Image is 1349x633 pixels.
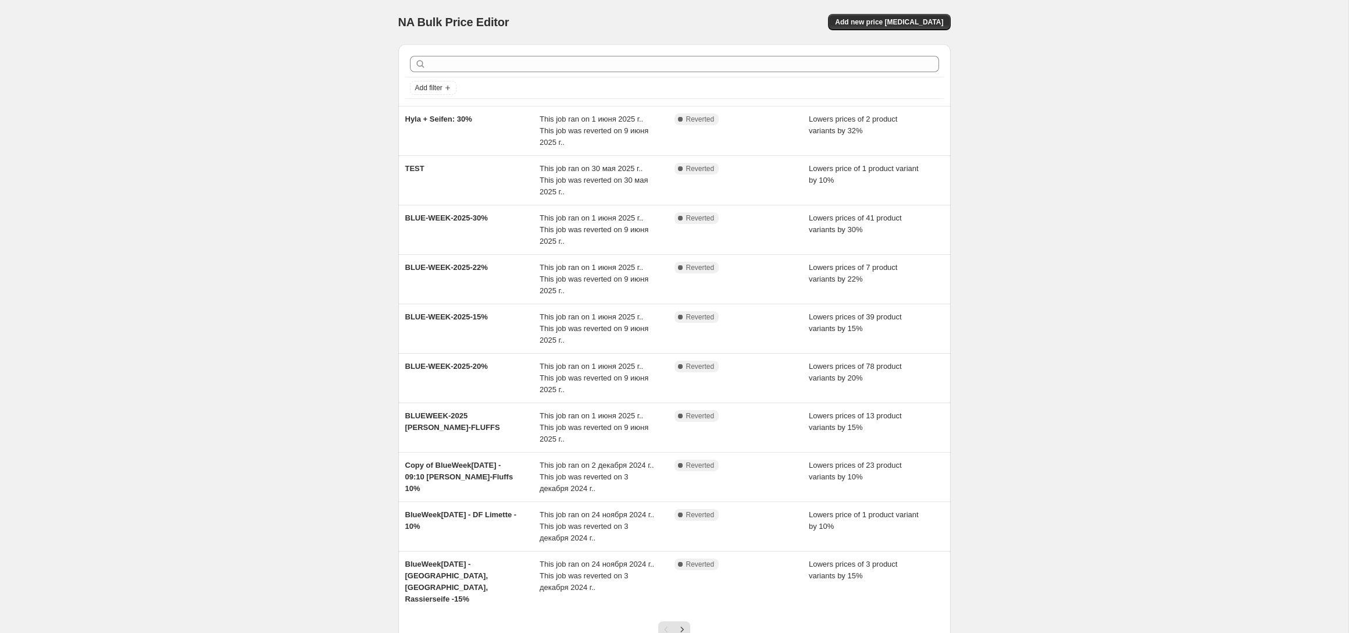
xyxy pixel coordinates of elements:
[809,510,919,531] span: Lowers price of 1 product variant by 10%
[809,560,897,580] span: Lowers prices of 3 product variants by 15%
[540,411,648,443] span: This job ran on 1 июня 2025 г.. This job was reverted on 9 июня 2025 г..
[410,81,456,95] button: Add filter
[686,312,715,322] span: Reverted
[405,214,488,222] span: BLUE-WEEK-2025-30%
[405,312,488,321] span: BLUE-WEEK-2025-15%
[809,312,902,333] span: Lowers prices of 39 product variants by 15%
[405,263,488,272] span: BLUE-WEEK-2025-22%
[540,560,654,592] span: This job ran on 24 ноября 2024 г.. This job was reverted on 3 декабря 2024 г..
[405,560,488,603] span: BlueWeek[DATE] - [GEOGRAPHIC_DATA], [GEOGRAPHIC_DATA], Rassierseife -15%
[415,83,442,93] span: Add filter
[540,115,648,147] span: This job ran on 1 июня 2025 г.. This job was reverted on 9 июня 2025 г..
[686,263,715,272] span: Reverted
[540,164,648,196] span: This job ran on 30 мая 2025 г.. This job was reverted on 30 мая 2025 г..
[405,461,513,493] span: Copy of BlueWeek[DATE] - 09:10 [PERSON_NAME]-Fluffs 10%
[686,510,715,520] span: Reverted
[686,214,715,223] span: Reverted
[405,164,424,173] span: TEST
[686,362,715,371] span: Reverted
[686,560,715,569] span: Reverted
[809,263,897,283] span: Lowers prices of 7 product variants by 22%
[398,16,509,29] span: NA Bulk Price Editor
[686,411,715,421] span: Reverted
[686,115,715,124] span: Reverted
[809,214,902,234] span: Lowers prices of 41 product variants by 30%
[828,14,950,30] button: Add new price [MEDICAL_DATA]
[835,17,943,27] span: Add new price [MEDICAL_DATA]
[540,510,654,542] span: This job ran on 24 ноября 2024 г.. This job was reverted on 3 декабря 2024 г..
[686,461,715,470] span: Reverted
[809,115,897,135] span: Lowers prices of 2 product variants by 32%
[540,312,648,344] span: This job ran on 1 июня 2025 г.. This job was reverted on 9 июня 2025 г..
[405,411,500,432] span: BLUEWEEK-2025 [PERSON_NAME]-FLUFFS
[809,461,902,481] span: Lowers prices of 23 product variants by 10%
[809,362,902,382] span: Lowers prices of 78 product variants by 20%
[540,362,648,394] span: This job ran on 1 июня 2025 г.. This job was reverted on 9 июня 2025 г..
[405,510,517,531] span: BlueWeek[DATE] - DF Limette - 10%
[540,263,648,295] span: This job ran on 1 июня 2025 г.. This job was reverted on 9 июня 2025 г..
[405,362,488,371] span: BLUE-WEEK-2025-20%
[540,461,654,493] span: This job ran on 2 декабря 2024 г.. This job was reverted on 3 декабря 2024 г..
[405,115,472,123] span: Hyla + Seifen: 30%
[540,214,648,246] span: This job ran on 1 июня 2025 г.. This job was reverted on 9 июня 2025 г..
[809,411,902,432] span: Lowers prices of 13 product variants by 15%
[809,164,919,184] span: Lowers price of 1 product variant by 10%
[686,164,715,173] span: Reverted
